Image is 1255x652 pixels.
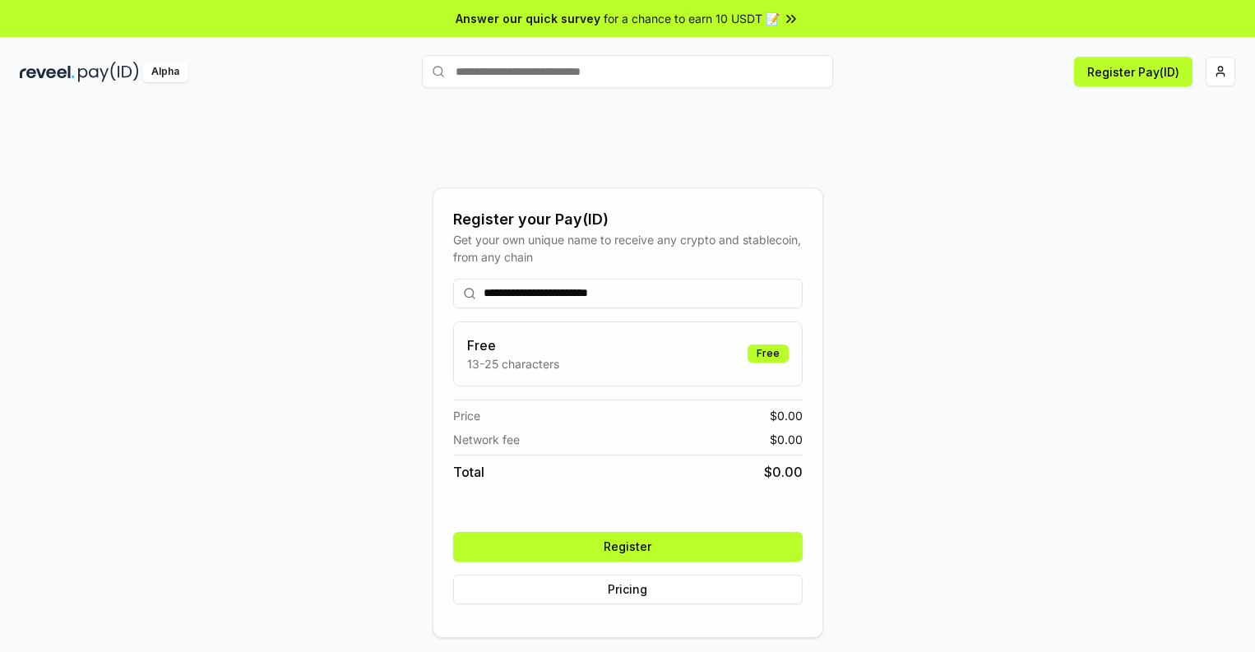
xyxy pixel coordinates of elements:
[1074,57,1192,86] button: Register Pay(ID)
[453,431,520,448] span: Network fee
[453,231,803,266] div: Get your own unique name to receive any crypto and stablecoin, from any chain
[78,62,139,82] img: pay_id
[453,208,803,231] div: Register your Pay(ID)
[453,407,480,424] span: Price
[142,62,188,82] div: Alpha
[764,462,803,482] span: $ 0.00
[453,575,803,604] button: Pricing
[467,355,559,372] p: 13-25 characters
[770,431,803,448] span: $ 0.00
[453,462,484,482] span: Total
[467,335,559,355] h3: Free
[604,10,780,27] span: for a chance to earn 10 USDT 📝
[748,344,789,363] div: Free
[20,62,75,82] img: reveel_dark
[770,407,803,424] span: $ 0.00
[456,10,600,27] span: Answer our quick survey
[453,532,803,562] button: Register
